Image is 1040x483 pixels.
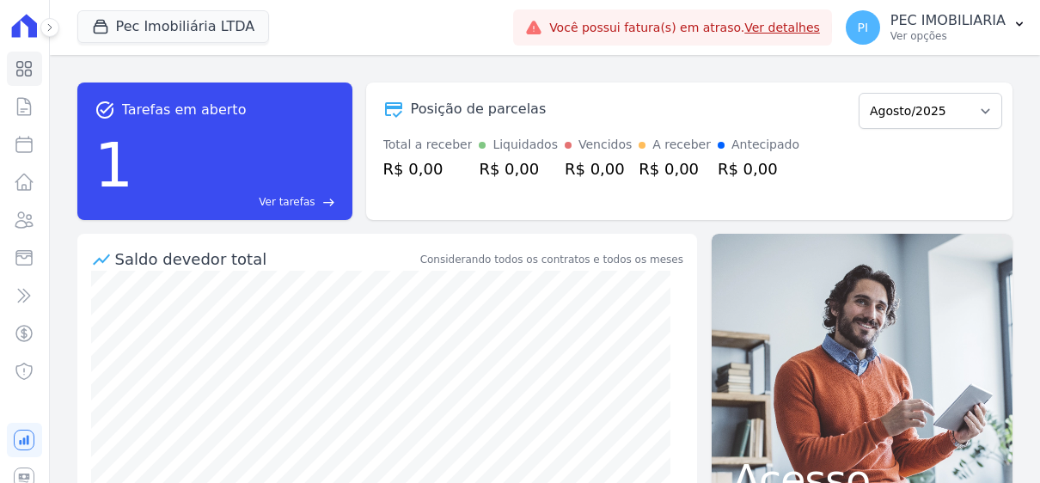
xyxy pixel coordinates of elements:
span: Ver tarefas [259,194,315,210]
span: Tarefas em aberto [122,100,247,120]
p: PEC IMOBILIARIA [890,12,1006,29]
a: Ver detalhes [744,21,820,34]
div: R$ 0,00 [639,157,711,180]
span: Você possui fatura(s) em atraso. [549,19,820,37]
div: Total a receber [383,136,473,154]
div: Liquidados [492,136,558,154]
div: Saldo devedor total [115,248,417,271]
div: Antecipado [731,136,799,154]
p: Ver opções [890,29,1006,43]
span: PI [858,21,869,34]
div: 1 [95,120,134,210]
div: R$ 0,00 [565,157,632,180]
div: R$ 0,00 [383,157,473,180]
div: R$ 0,00 [479,157,558,180]
div: Vencidos [578,136,632,154]
button: PI PEC IMOBILIARIA Ver opções [832,3,1040,52]
div: Considerando todos os contratos e todos os meses [420,252,683,267]
span: task_alt [95,100,115,120]
span: east [322,196,335,209]
button: Pec Imobiliária LTDA [77,10,270,43]
div: R$ 0,00 [718,157,799,180]
div: A receber [652,136,711,154]
div: Posição de parcelas [411,99,547,119]
a: Ver tarefas east [140,194,334,210]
